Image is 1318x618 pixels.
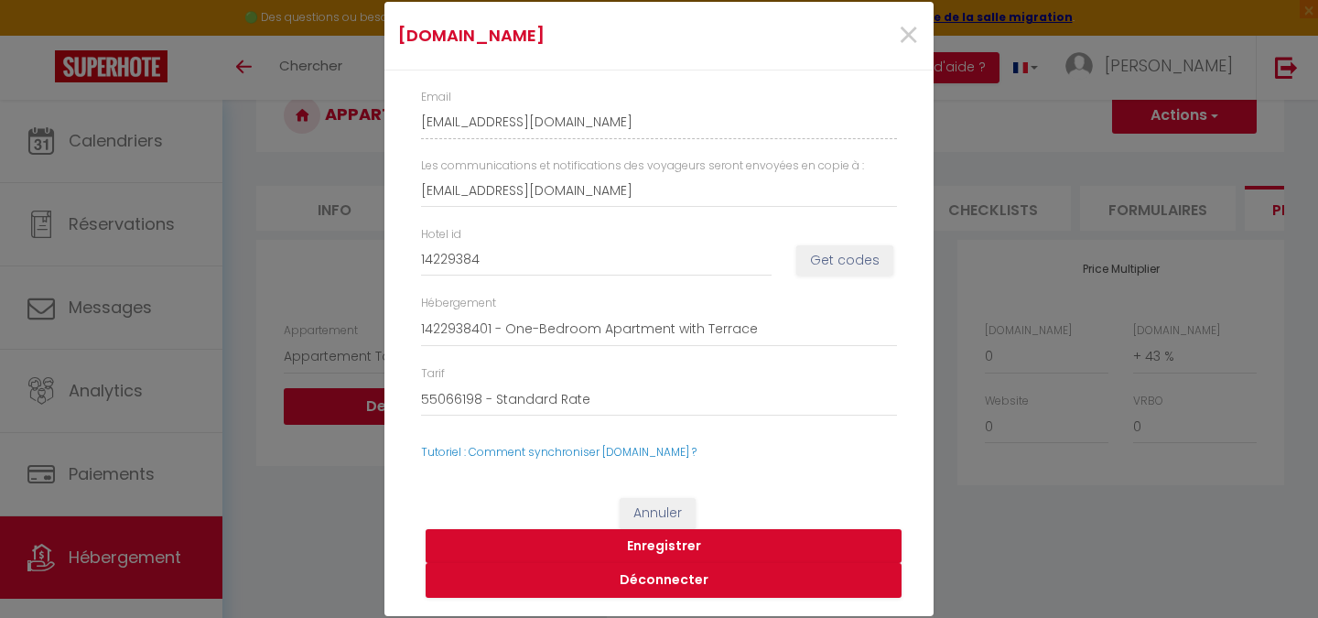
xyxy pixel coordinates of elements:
button: Annuler [620,498,696,529]
label: Tarif [421,365,445,383]
label: Hébergement [421,295,496,312]
label: Les communications et notifications des voyageurs seront envoyées en copie à : [421,157,864,175]
button: Get codes [796,245,893,276]
h4: [DOMAIN_NAME] [398,23,738,49]
button: Déconnecter [426,563,902,598]
label: Hotel id [421,226,461,244]
a: Tutoriel : Comment synchroniser [DOMAIN_NAME] ? [421,444,697,460]
span: × [897,8,920,63]
button: Enregistrer [426,529,902,564]
button: Close [897,16,920,56]
label: Email [421,89,451,106]
button: Ouvrir le widget de chat LiveChat [15,7,70,62]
